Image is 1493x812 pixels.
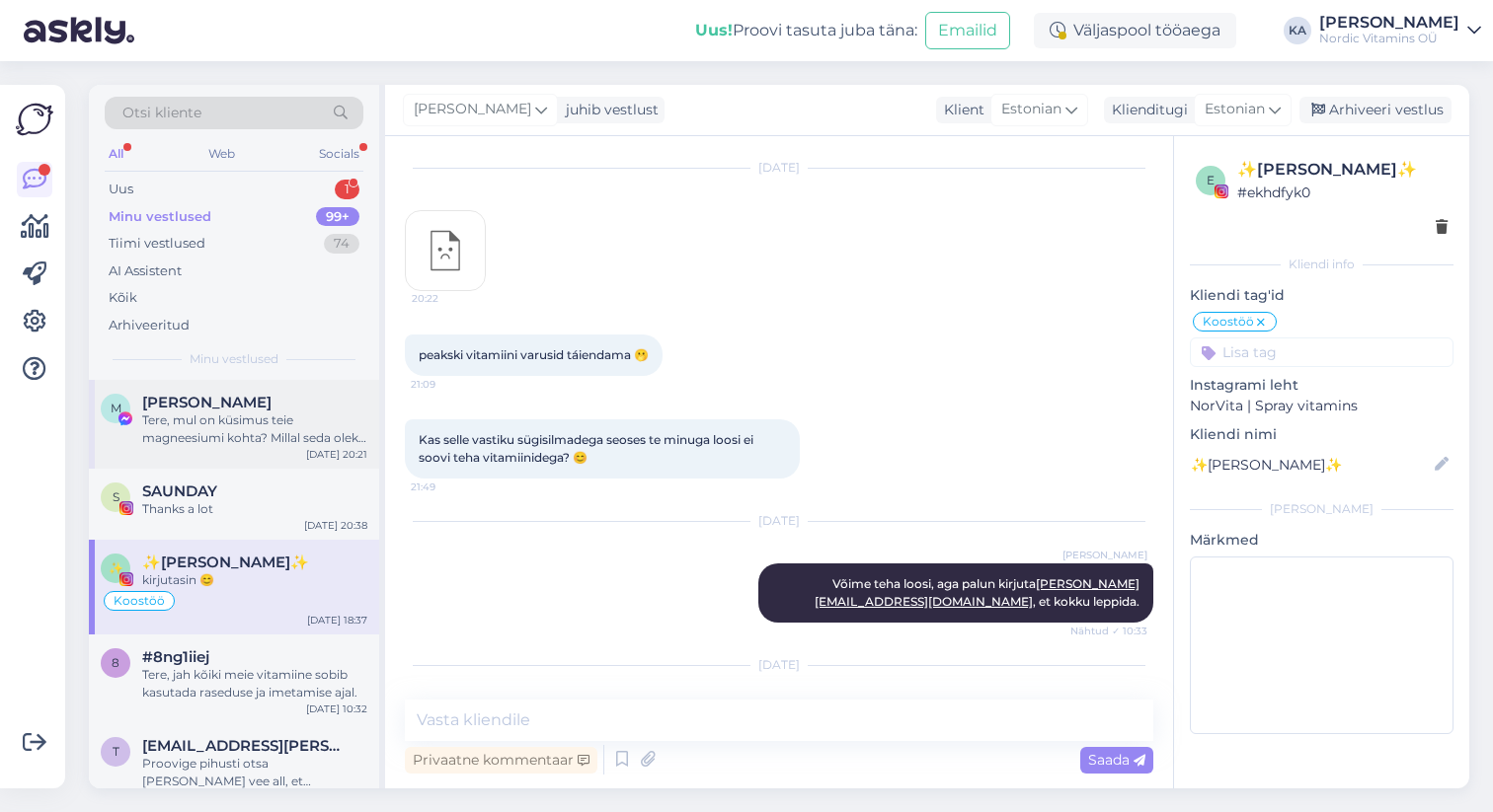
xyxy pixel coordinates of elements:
[1190,375,1454,396] p: Instagrami leht
[142,411,367,447] div: Tere, mul on küsimus teie magneesiumi kohta? Millal seda oleks kõige parem kasutada? Kas on vahet...
[411,377,485,392] span: 21:09
[142,500,367,518] div: Thanks a lot
[109,234,205,254] div: Tiimi vestlused
[142,648,209,666] span: #8ng1iiej
[1191,454,1431,476] input: Lisa nimi
[1062,548,1147,562] span: [PERSON_NAME]
[406,211,485,290] img: attachment
[1205,99,1265,120] span: Estonian
[112,655,119,670] span: 8
[405,512,1153,530] div: [DATE]
[1034,13,1236,48] div: Väljaspool tööaega
[142,571,367,589] div: kirjutasin 😊
[411,480,485,494] span: 21:49
[1319,31,1459,46] div: Nordic Vitamins OÜ
[16,101,53,138] img: Askly Logo
[1088,751,1145,769] span: Saada
[122,103,201,123] span: Otsi kliente
[405,656,1153,674] div: [DATE]
[204,141,239,167] div: Web
[1190,337,1454,367] input: Lisa tag
[925,12,1010,49] button: Emailid
[1203,316,1254,328] span: Koostöö
[414,99,531,120] span: [PERSON_NAME]
[109,207,211,227] div: Minu vestlused
[142,554,309,571] span: ✨Kelly✨
[142,482,217,500] span: SAUNDAY
[111,401,121,415] span: M
[1190,530,1454,551] p: Märkmed
[1207,173,1215,187] span: e
[142,755,367,790] div: Proovige pihusti otsa [PERSON_NAME] vee all, et puhastada pihusti otsa.
[1190,396,1454,416] p: NorVita | Spray vitamins
[936,100,984,120] div: Klient
[105,141,127,167] div: All
[419,347,649,362] span: peakski vitamiini varusid táiendama 🫢
[1237,158,1448,182] div: ✨[PERSON_NAME]✨
[1299,97,1452,123] div: Arhiveeri vestlus
[306,701,367,716] div: [DATE] 10:32
[316,207,359,227] div: 99+
[113,489,119,504] span: S
[1237,182,1448,203] div: # ekhdfyk0
[419,432,756,465] span: Kas selle vastiku sügisilmadega seoses te minuga loosi ei soovi teha vitamiinidega? 😊
[815,576,1139,609] span: Võime teha loosi, aga palun kirjuta , et kokku leppida.
[113,744,119,759] span: t
[695,19,917,42] div: Proovi tasuta juba täna:
[1190,500,1454,518] div: [PERSON_NAME]
[142,737,348,755] span: triin.koppel@hotmail.com
[1070,624,1147,638] span: Nähtud ✓ 10:33
[109,180,133,199] div: Uus
[109,560,123,575] span: ✨
[405,747,597,774] div: Privaatne kommentaar
[315,141,363,167] div: Socials
[306,447,367,462] div: [DATE] 20:21
[304,518,367,533] div: [DATE] 20:38
[142,394,272,411] span: Mari Raud
[142,666,367,701] div: Tere, jah kõiki meie vitamiine sobib kasutada raseduse ja imetamise ajal.
[1001,99,1061,120] span: Estonian
[109,316,190,335] div: Arhiveeritud
[1104,100,1188,120] div: Klienditugi
[335,180,359,199] div: 1
[1319,15,1459,31] div: [PERSON_NAME]
[412,291,486,306] span: 20:22
[109,288,137,308] div: Kõik
[190,350,278,368] span: Minu vestlused
[1190,256,1454,273] div: Kliendi info
[1319,15,1481,46] a: [PERSON_NAME]Nordic Vitamins OÜ
[405,159,1153,177] div: [DATE]
[1190,424,1454,445] p: Kliendi nimi
[1284,17,1311,44] div: KA
[114,595,165,607] span: Koostöö
[324,234,359,254] div: 74
[695,21,733,39] b: Uus!
[109,261,182,281] div: AI Assistent
[558,100,659,120] div: juhib vestlust
[307,613,367,627] div: [DATE] 18:37
[1190,285,1454,306] p: Kliendi tag'id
